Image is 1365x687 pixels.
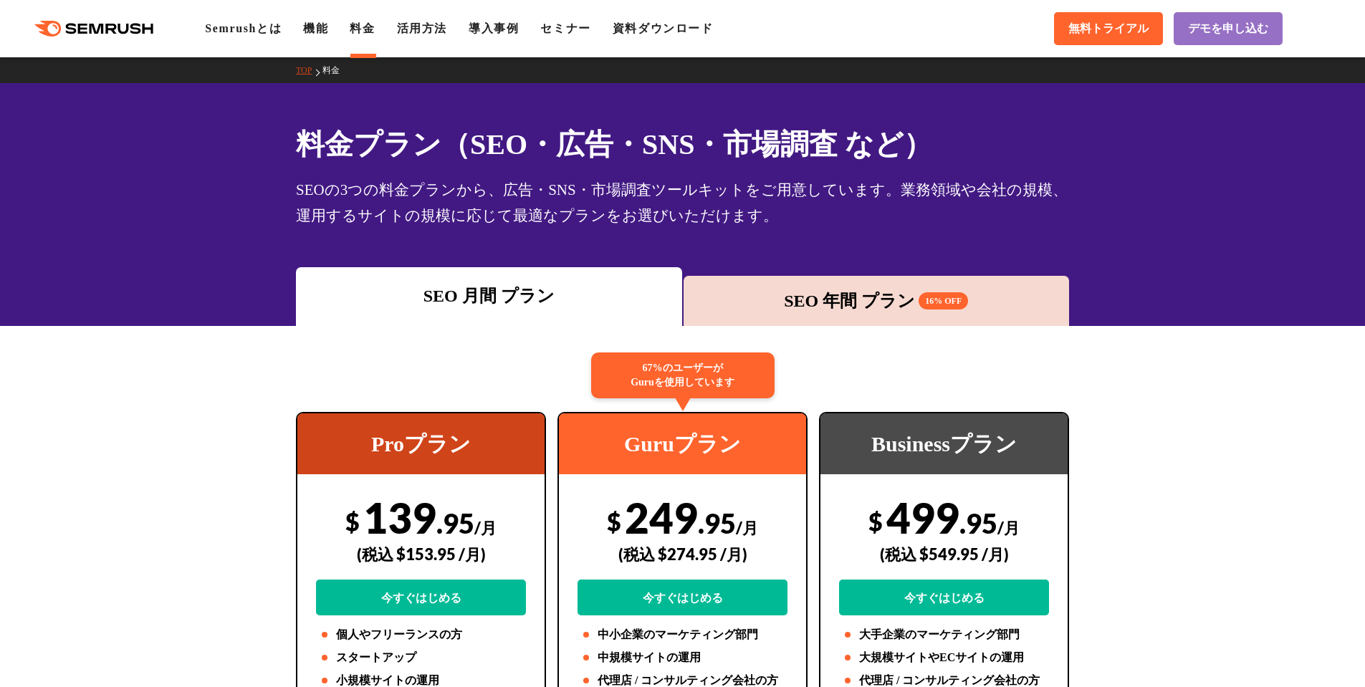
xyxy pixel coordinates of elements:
[959,506,997,539] span: .95
[345,506,360,536] span: $
[205,22,282,34] a: Semrushとは
[736,518,758,537] span: /月
[820,413,1068,474] div: Businessプラン
[607,506,621,536] span: $
[1068,21,1149,37] span: 無料トライアル
[578,492,787,615] div: 249
[397,22,447,34] a: 活用方法
[591,352,775,398] div: 67%のユーザーが Guruを使用しています
[316,626,526,643] li: 個人やフリーランスの方
[698,506,736,539] span: .95
[559,413,806,474] div: Guruプラン
[316,492,526,615] div: 139
[316,529,526,580] div: (税込 $153.95 /月)
[997,518,1020,537] span: /月
[436,506,474,539] span: .95
[350,22,375,34] a: 料金
[296,177,1069,229] div: SEOの3つの料金プランから、広告・SNS・市場調査ツールキットをご用意しています。業務領域や会社の規模、運用するサイトの規模に応じて最適なプランをお選びいただけます。
[296,123,1069,165] h1: 料金プラン（SEO・広告・SNS・市場調査 など）
[1188,21,1268,37] span: デモを申し込む
[303,283,675,309] div: SEO 月間 プラン
[540,22,590,34] a: セミナー
[868,506,883,536] span: $
[316,649,526,666] li: スタートアップ
[578,580,787,615] a: 今すぐはじめる
[839,626,1049,643] li: 大手企業のマーケティング部門
[578,649,787,666] li: 中規模サイトの運用
[839,492,1049,615] div: 499
[296,65,322,75] a: TOP
[1174,12,1283,45] a: デモを申し込む
[322,65,350,75] a: 料金
[919,292,968,309] span: 16% OFF
[839,580,1049,615] a: 今すぐはじめる
[303,22,328,34] a: 機能
[316,580,526,615] a: 今すぐはじめる
[691,288,1063,314] div: SEO 年間 プラン
[839,529,1049,580] div: (税込 $549.95 /月)
[469,22,519,34] a: 導入事例
[839,649,1049,666] li: 大規模サイトやECサイトの運用
[297,413,545,474] div: Proプラン
[1054,12,1163,45] a: 無料トライアル
[578,529,787,580] div: (税込 $274.95 /月)
[578,626,787,643] li: 中小企業のマーケティング部門
[474,518,497,537] span: /月
[613,22,714,34] a: 資料ダウンロード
